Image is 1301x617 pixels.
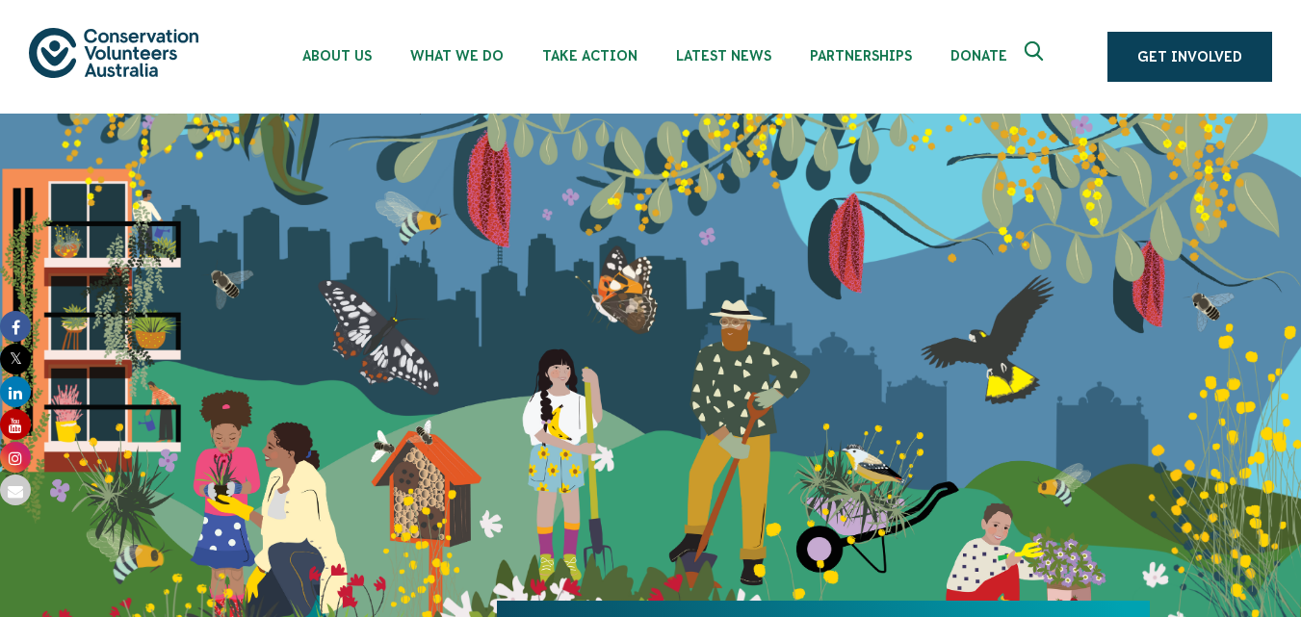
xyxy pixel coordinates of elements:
span: Take Action [542,48,637,64]
button: Expand search box Close search box [1013,34,1059,80]
span: Expand search box [1025,41,1049,72]
span: Donate [950,48,1007,64]
span: About Us [302,48,372,64]
span: Latest News [676,48,771,64]
span: What We Do [410,48,504,64]
a: Get Involved [1107,32,1272,82]
img: logo.svg [29,28,198,77]
span: Partnerships [810,48,912,64]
